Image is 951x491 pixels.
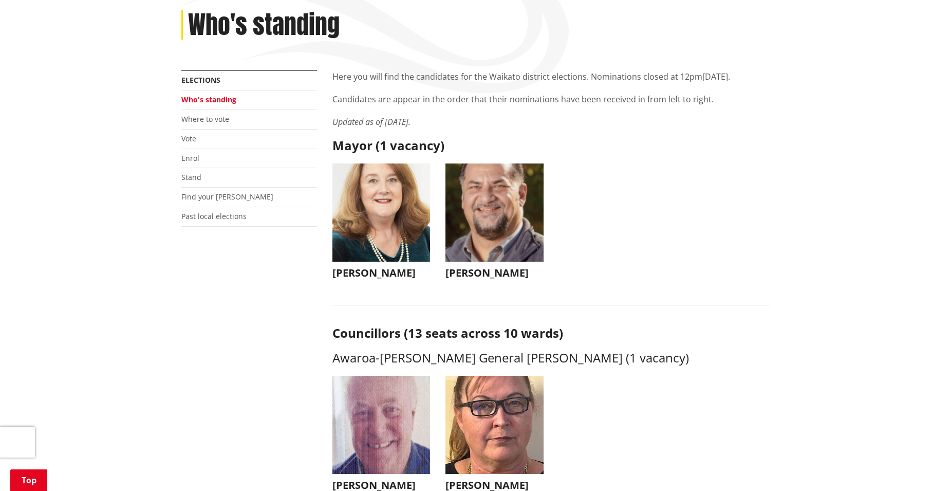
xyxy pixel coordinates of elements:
[332,351,770,366] h3: Awaroa-[PERSON_NAME] General [PERSON_NAME] (1 vacancy)
[181,153,199,163] a: Enrol
[10,469,47,491] a: Top
[181,192,273,202] a: Find your [PERSON_NAME]
[181,75,220,85] a: Elections
[181,211,247,221] a: Past local elections
[181,134,196,143] a: Vote
[445,376,544,474] img: WO-W-AM__RUTHERFORD_A__U4tuY
[188,10,340,40] h1: Who's standing
[332,116,411,128] em: Updated as of [DATE].
[332,324,563,341] strong: Councillors (13 seats across 10 wards)
[445,267,544,279] h3: [PERSON_NAME]
[332,163,431,262] img: WO-M__CHURCH_J__UwGuY
[332,70,770,83] p: Here you will find the candidates for the Waikato district elections. Nominations closed at 12pm[...
[181,114,229,124] a: Where to vote
[332,376,431,474] img: WO-W-AM__THOMSON_P__xVNpv
[181,95,236,104] a: Who's standing
[332,93,770,105] p: Candidates are appear in the order that their nominations have been received in from left to right.
[904,448,941,485] iframe: Messenger Launcher
[445,163,544,284] button: [PERSON_NAME]
[181,172,201,182] a: Stand
[445,163,544,262] img: WO-M__BECH_A__EWN4j
[332,267,431,279] h3: [PERSON_NAME]
[332,137,444,154] strong: Mayor (1 vacancy)
[332,163,431,284] button: [PERSON_NAME]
